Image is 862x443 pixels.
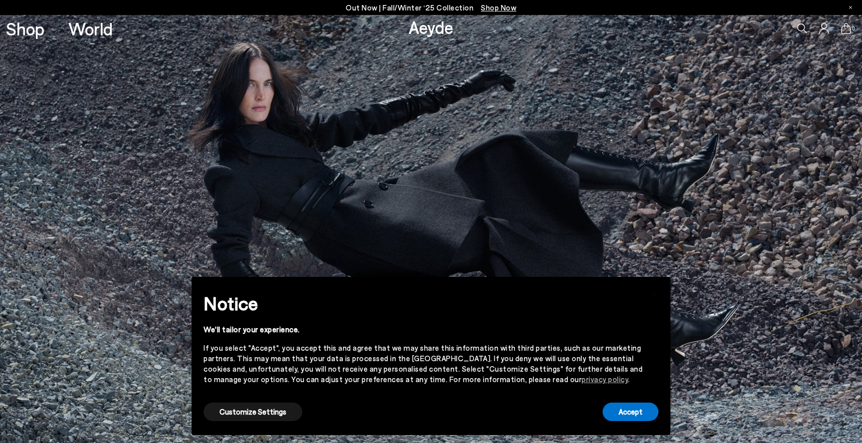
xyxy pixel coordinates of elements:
button: Customize Settings [204,403,302,421]
a: Shop [6,20,44,37]
h2: Notice [204,290,643,316]
div: If you select "Accept", you accept this and agree that we may share this information with third p... [204,343,643,385]
a: 0 [841,23,851,34]
button: Accept [603,403,658,421]
div: We'll tailor your experience. [204,324,643,335]
a: Aeyde [409,16,453,37]
button: Close this notice [643,280,666,304]
span: 0 [851,26,856,31]
span: × [651,284,658,299]
p: Out Now | Fall/Winter ‘25 Collection [346,1,516,14]
span: Navigate to /collections/new-in [481,3,516,12]
a: World [68,20,113,37]
a: privacy policy [582,375,628,384]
